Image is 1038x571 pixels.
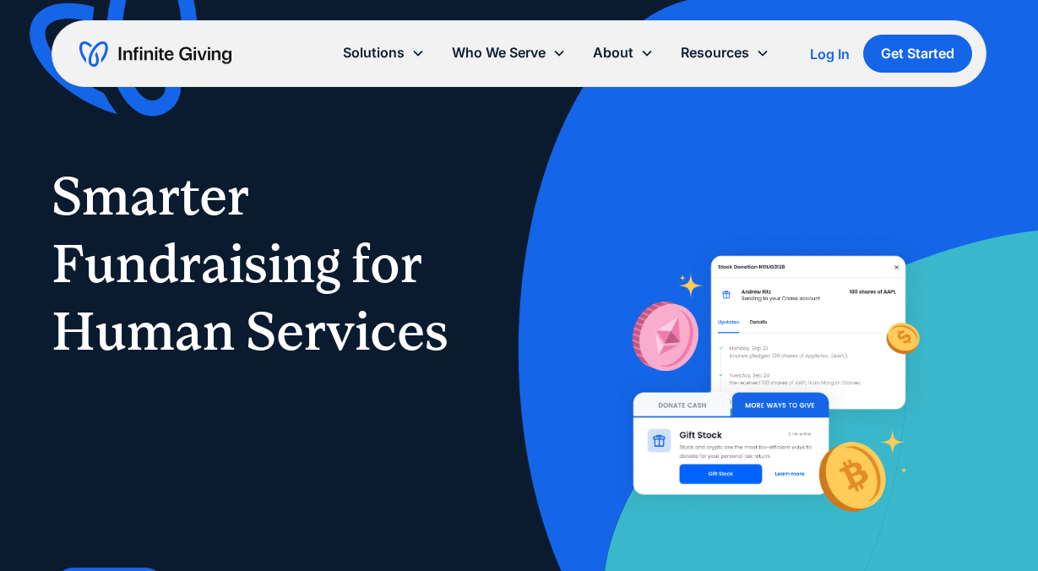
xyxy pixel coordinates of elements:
[452,41,546,64] div: Who We Serve
[52,385,485,541] p: You're doing the hardest work to help our fellow humans in need. Have the peace of mind that your...
[863,35,972,73] a: Get Started
[52,162,485,365] h1: Smarter Fundraising for Human Services
[52,492,445,536] strong: Learn how we can increase your impact to help serve those who need us the most.
[79,41,231,68] a: home
[607,230,932,544] img: nonprofit donation platform for faith-based organizations and ministries
[579,35,667,71] div: About
[667,35,783,71] div: Resources
[810,44,850,64] a: Log In
[681,41,749,64] div: Resources
[343,41,405,64] div: Solutions
[329,35,438,71] div: Solutions
[438,35,579,71] div: Who We Serve
[810,47,850,61] div: Log In
[593,41,633,64] div: About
